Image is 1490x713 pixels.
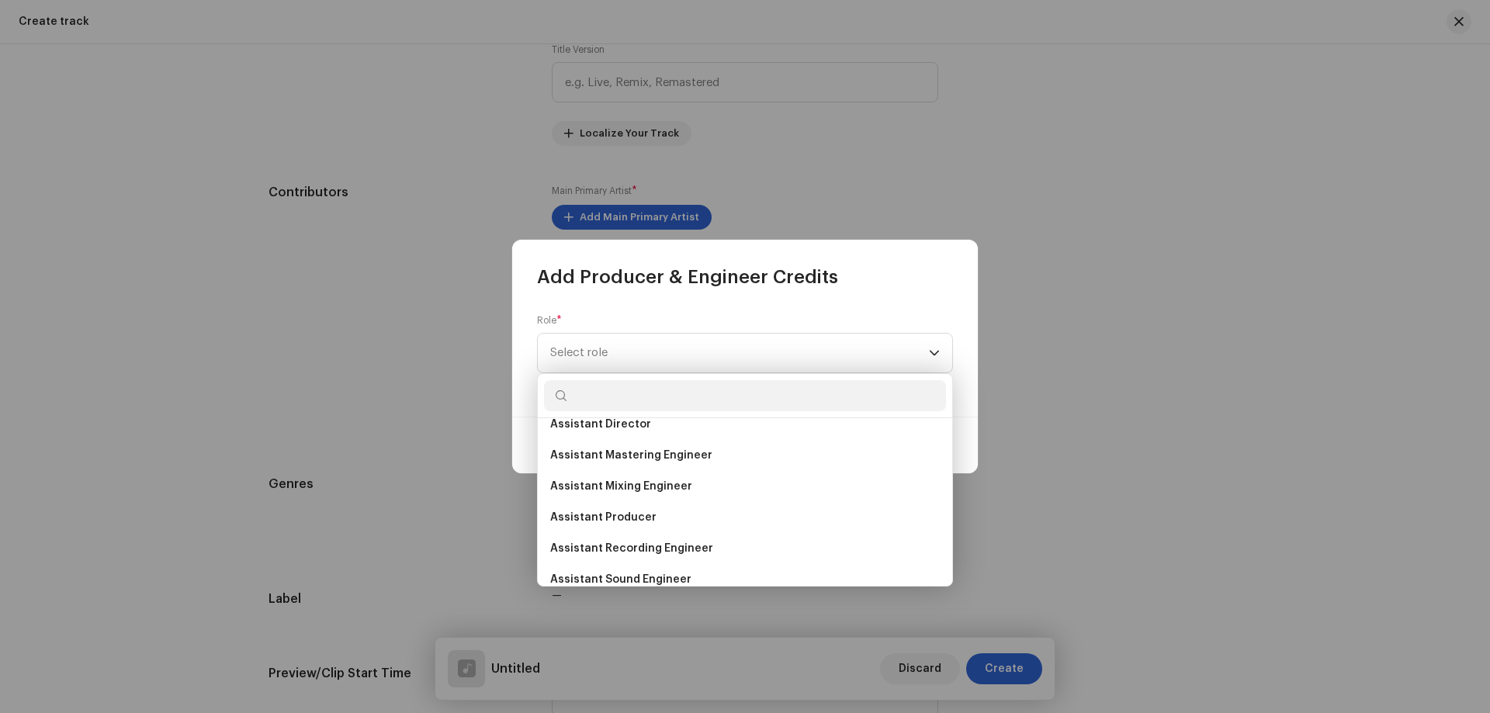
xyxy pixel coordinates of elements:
[42,90,54,102] img: tab_domain_overview_orange.svg
[25,25,37,37] img: logo_orange.svg
[929,334,940,372] div: dropdown trigger
[59,92,139,102] div: Domain Overview
[40,40,171,53] div: Domain: [DOMAIN_NAME]
[544,471,946,502] li: Assistant Mixing Engineer
[550,417,651,432] span: Assistant Director
[544,564,946,595] li: Assistant Sound Engineer
[537,314,562,327] label: Role
[550,572,691,587] span: Assistant Sound Engineer
[550,334,929,372] span: Select role
[544,440,946,471] li: Assistant Mastering Engineer
[154,90,167,102] img: tab_keywords_by_traffic_grey.svg
[550,448,712,463] span: Assistant Mastering Engineer
[550,541,713,556] span: Assistant Recording Engineer
[25,40,37,53] img: website_grey.svg
[544,502,946,533] li: Assistant Producer
[550,510,657,525] span: Assistant Producer
[544,533,946,564] li: Assistant Recording Engineer
[537,265,838,289] span: Add Producer & Engineer Credits
[43,25,76,37] div: v 4.0.25
[550,479,692,494] span: Assistant Mixing Engineer
[172,92,262,102] div: Keywords by Traffic
[544,409,946,440] li: Assistant Director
